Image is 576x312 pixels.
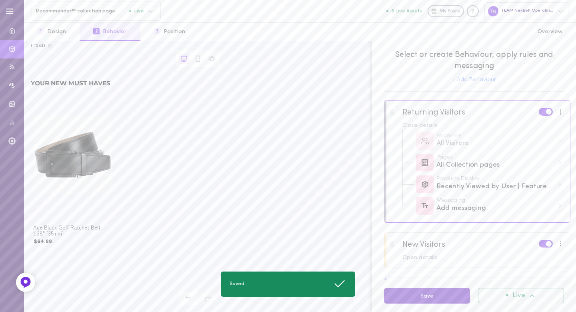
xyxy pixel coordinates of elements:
[384,49,564,72] span: Select or create Behaviour, apply rules and messaging
[140,23,199,41] button: 3Position
[402,123,564,129] div: Close details
[436,182,554,192] div: Recently Viewed by User | Features Different from OPTIONS_HIDDEN_PRODUCT
[33,224,112,236] h3: Ace Black Golf Ratchet Belt 1.38" [35mm]
[484,2,568,20] div: TEAM NexBelt Operating, Inc.
[478,288,564,303] button: Live
[80,23,140,41] button: 2Behavior
[524,23,576,41] button: Overview
[436,155,562,170] div: All Collection pages
[436,133,554,139] div: Audience
[33,88,112,245] div: ADD TO CART
[512,292,525,299] span: Live
[402,240,445,250] div: New Visitors
[402,108,465,117] div: Returning Visitors
[428,5,464,17] a: My Store
[436,133,562,149] div: All Visitors
[38,28,44,34] span: 1
[154,28,160,34] span: 3
[436,198,562,213] div: Add messaging
[37,238,52,245] span: 64.99
[129,8,144,14] span: Live
[452,77,496,83] button: + Add Behaviour
[178,292,198,305] span: Undo
[93,28,100,34] span: 2
[436,198,554,203] div: Messaging
[384,100,570,223] div: Returning VisitorsClose detailsAudienceAll VisitorsPagesAll Collection pagesProducts DisplayRecen...
[386,8,422,14] button: 6 Live Assets
[436,139,554,149] div: All Visitors
[467,5,479,17] div: Knowledge center
[436,176,562,192] div: Recently Viewed by User | Features Different from OPTIONS_HIDDEN_PRODUCT
[440,8,460,15] span: My Store
[31,80,365,86] h2: YOUR NEW MUST HAVES
[436,160,554,170] div: All Collection pages
[24,23,80,41] button: 1Design
[402,255,564,261] div: Open details
[198,292,218,305] span: Redo
[436,155,554,160] div: Pages
[20,276,32,288] img: Feedback Button
[386,8,428,14] a: 6 Live Assets
[34,238,37,245] span: $
[384,288,470,304] button: Save
[36,8,129,14] span: Recommender™ collection page
[436,203,554,213] div: Add messaging
[31,43,45,49] div: f-10443
[384,232,570,268] div: New VisitorsOpen details
[436,176,554,182] div: Products Display
[230,281,244,288] span: Saved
